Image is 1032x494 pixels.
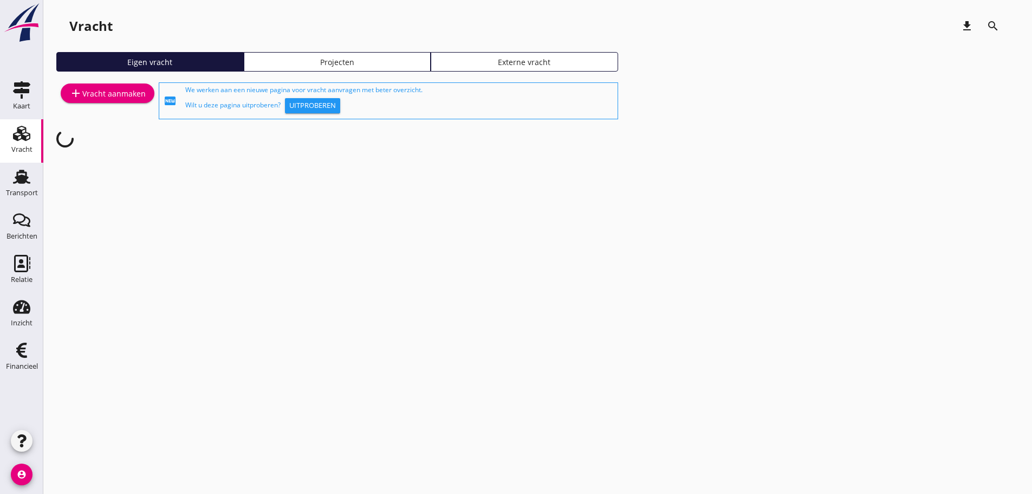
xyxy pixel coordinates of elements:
[244,52,431,72] a: Projecten
[11,319,33,326] div: Inzicht
[61,56,239,68] div: Eigen vracht
[436,56,613,68] div: Externe vracht
[289,100,336,111] div: Uitproberen
[11,464,33,485] i: account_circle
[6,189,38,196] div: Transport
[249,56,426,68] div: Projecten
[986,20,999,33] i: search
[11,146,33,153] div: Vracht
[185,85,613,117] div: We werken aan een nieuwe pagina voor vracht aanvragen met beter overzicht. Wilt u deze pagina uit...
[69,87,82,100] i: add
[69,87,146,100] div: Vracht aanmaken
[7,233,37,240] div: Berichten
[285,98,340,113] button: Uitproberen
[6,363,38,370] div: Financieel
[61,84,154,103] a: Vracht aanmaken
[56,52,244,72] a: Eigen vracht
[13,102,30,110] div: Kaart
[69,17,113,35] div: Vracht
[431,52,618,72] a: Externe vracht
[164,94,177,107] i: fiber_new
[960,20,973,33] i: download
[2,3,41,43] img: logo-small.a267ee39.svg
[11,276,33,283] div: Relatie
